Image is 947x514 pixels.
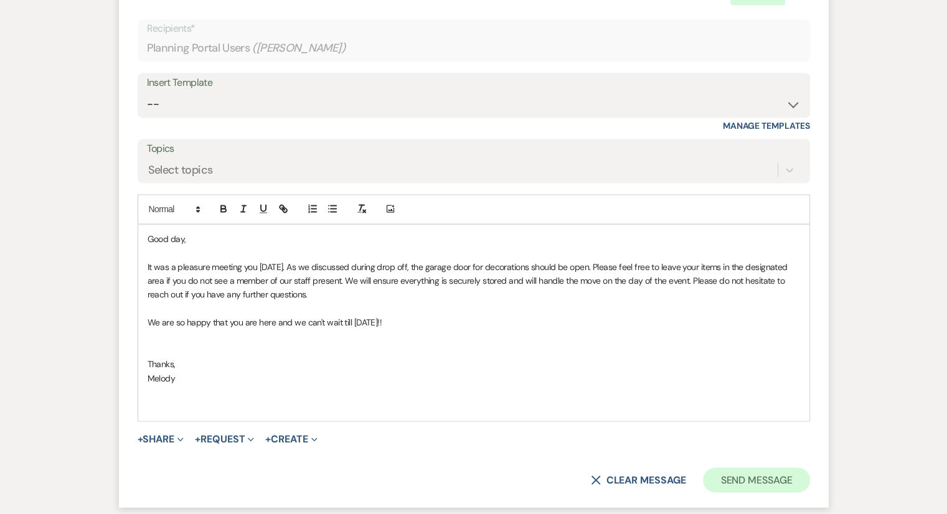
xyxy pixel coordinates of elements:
[148,315,800,329] p: We are so happy that you are here and we can't wait till [DATE]!!
[723,120,810,131] a: Manage Templates
[703,467,809,492] button: Send Message
[147,21,801,37] p: Recipients*
[147,140,801,158] label: Topics
[148,232,800,246] p: Good day,
[252,40,346,57] span: ( [PERSON_NAME] )
[138,434,184,444] button: Share
[148,371,800,385] p: Melody
[148,161,213,178] div: Select topics
[147,36,801,60] div: Planning Portal Users
[195,434,254,444] button: Request
[138,434,143,444] span: +
[591,475,686,485] button: Clear message
[265,434,317,444] button: Create
[147,74,801,92] div: Insert Template
[265,434,271,444] span: +
[148,357,800,371] p: Thanks,
[195,434,200,444] span: +
[148,260,800,302] p: It was a pleasure meeting you [DATE]. As we discussed during drop off, the garage door for decora...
